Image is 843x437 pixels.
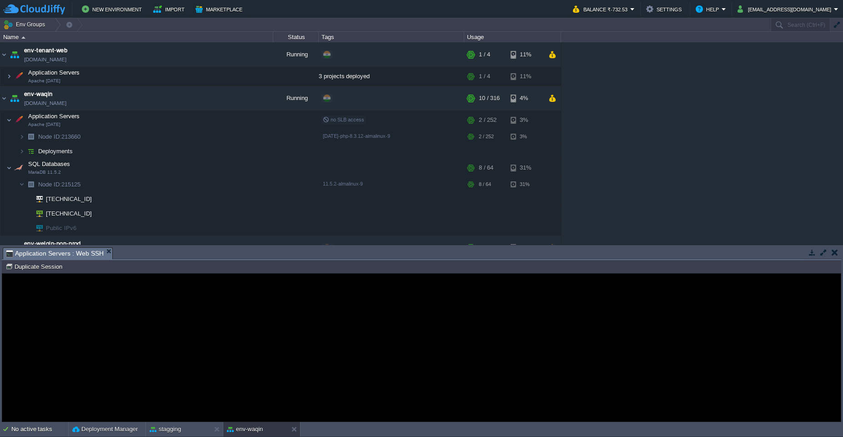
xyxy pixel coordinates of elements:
span: [TECHNICAL_ID] [45,206,93,221]
a: env-welqin-non-prod [24,239,81,248]
span: [TECHNICAL_ID] [45,192,93,206]
span: 213660 [37,133,82,141]
span: [DATE]-php-8.3.12-almalinux-9 [323,133,390,139]
div: 3% [511,111,540,129]
img: AMDAwAAAACH5BAEAAAAALAAAAAABAAEAAAICRAEAOw== [19,177,25,191]
a: [DOMAIN_NAME] [24,55,66,64]
div: Name [1,32,273,42]
div: 4% [511,86,540,111]
img: CloudJiffy [3,4,65,15]
a: Deployments [37,147,74,155]
img: AMDAwAAAACH5BAEAAAAALAAAAAABAAEAAAICRAEAOw== [0,236,8,260]
img: AMDAwAAAACH5BAEAAAAALAAAAAABAAEAAAICRAEAOw== [6,159,12,177]
img: AMDAwAAAACH5BAEAAAAALAAAAAABAAEAAAICRAEAOw== [21,36,25,39]
div: Running [273,86,319,111]
a: env-tenant-web [24,46,67,55]
img: AMDAwAAAACH5BAEAAAAALAAAAAABAAEAAAICRAEAOw== [6,67,12,85]
div: 3% [511,236,540,260]
span: Application Servers [27,69,81,76]
img: AMDAwAAAACH5BAEAAAAALAAAAAABAAEAAAICRAEAOw== [12,159,25,177]
div: 10 / 316 [479,86,500,111]
img: AMDAwAAAACH5BAEAAAAALAAAAAABAAEAAAICRAEAOw== [8,86,21,111]
div: Status [274,32,318,42]
button: Help [696,4,722,15]
span: 11.5.2-almalinux-9 [323,181,363,186]
iframe: chat widget [805,401,834,428]
img: AMDAwAAAACH5BAEAAAAALAAAAAABAAEAAAICRAEAOw== [25,177,37,191]
button: Balance ₹-732.53 [573,4,630,15]
button: Duplicate Session [5,262,65,271]
img: AMDAwAAAACH5BAEAAAAALAAAAAABAAEAAAICRAEAOw== [25,206,30,221]
span: Public IPv6 [45,221,78,235]
div: 1 / 4 [479,67,490,85]
a: Application ServersApache [DATE] [27,113,81,120]
span: SQL Databases [27,160,71,168]
div: No active tasks [11,422,68,437]
a: env-waqin [24,90,53,99]
button: Env Groups [3,18,48,31]
img: AMDAwAAAACH5BAEAAAAALAAAAAABAAEAAAICRAEAOw== [30,206,43,221]
img: AMDAwAAAACH5BAEAAAAALAAAAAABAAEAAAICRAEAOw== [30,192,43,206]
div: 9 / 116 [479,236,497,260]
div: 31% [511,177,540,191]
button: Deployment Manager [72,425,138,434]
img: AMDAwAAAACH5BAEAAAAALAAAAAABAAEAAAICRAEAOw== [0,86,8,111]
div: 8 / 64 [479,159,493,177]
img: AMDAwAAAACH5BAEAAAAALAAAAAABAAEAAAICRAEAOw== [25,192,30,206]
img: AMDAwAAAACH5BAEAAAAALAAAAAABAAEAAAICRAEAOw== [12,111,25,129]
img: AMDAwAAAACH5BAEAAAAALAAAAAABAAEAAAICRAEAOw== [25,221,30,235]
span: no SLB access [323,117,364,122]
span: Apache [DATE] [28,122,60,127]
a: SQL DatabasesMariaDB 11.5.2 [27,161,71,167]
a: Node ID:213660 [37,133,82,141]
a: [DOMAIN_NAME] [24,99,66,108]
img: AMDAwAAAACH5BAEAAAAALAAAAAABAAEAAAICRAEAOw== [30,221,43,235]
a: [TECHNICAL_ID] [45,210,93,217]
span: 215125 [37,181,82,188]
a: [TECHNICAL_ID] [45,196,93,202]
div: Tags [319,32,464,42]
div: 2 / 252 [479,111,497,129]
div: 3 projects deployed [319,67,464,85]
img: AMDAwAAAACH5BAEAAAAALAAAAAABAAEAAAICRAEAOw== [25,144,37,158]
span: Apache [DATE] [28,78,60,84]
div: 11% [511,42,540,67]
span: Application Servers : Web SSH [6,248,104,259]
button: Settings [646,4,684,15]
div: 2 / 252 [479,130,494,144]
div: 1 / 4 [479,42,490,67]
div: 11% [511,67,540,85]
img: AMDAwAAAACH5BAEAAAAALAAAAAABAAEAAAICRAEAOw== [19,130,25,144]
img: AMDAwAAAACH5BAEAAAAALAAAAAABAAEAAAICRAEAOw== [8,42,21,67]
button: env-waqin [227,425,263,434]
img: AMDAwAAAACH5BAEAAAAALAAAAAABAAEAAAICRAEAOw== [19,144,25,158]
img: AMDAwAAAACH5BAEAAAAALAAAAAABAAEAAAICRAEAOw== [6,111,12,129]
div: 31% [511,159,540,177]
button: Import [153,4,187,15]
div: 3% [511,130,540,144]
img: AMDAwAAAACH5BAEAAAAALAAAAAABAAEAAAICRAEAOw== [25,130,37,144]
button: [EMAIL_ADDRESS][DOMAIN_NAME] [738,4,834,15]
div: Running [273,236,319,260]
div: 8 / 64 [479,177,491,191]
button: stagging [150,425,181,434]
a: Application ServersApache [DATE] [27,69,81,76]
img: AMDAwAAAACH5BAEAAAAALAAAAAABAAEAAAICRAEAOw== [12,67,25,85]
span: Node ID: [38,181,61,188]
button: New Environment [82,4,145,15]
div: Usage [465,32,561,42]
a: Public IPv6 [45,225,78,231]
a: Node ID:215125 [37,181,82,188]
div: Running [273,42,319,67]
img: AMDAwAAAACH5BAEAAAAALAAAAAABAAEAAAICRAEAOw== [8,236,21,260]
span: MariaDB 11.5.2 [28,170,61,175]
img: AMDAwAAAACH5BAEAAAAALAAAAAABAAEAAAICRAEAOw== [0,42,8,67]
span: Application Servers [27,112,81,120]
span: Node ID: [38,133,61,140]
button: Marketplace [196,4,245,15]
